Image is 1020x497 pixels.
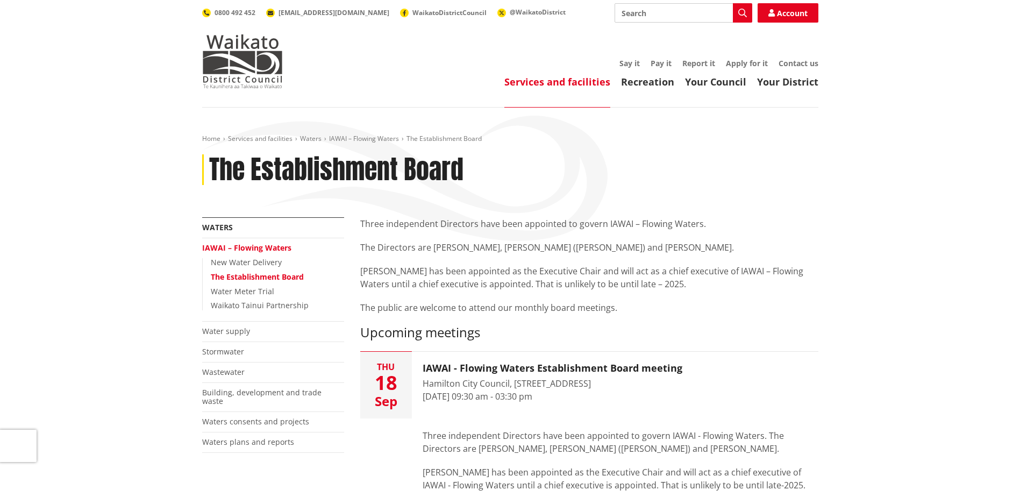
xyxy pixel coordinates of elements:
a: Say it [619,58,640,68]
a: Contact us [779,58,818,68]
nav: breadcrumb [202,134,818,144]
span: The Establishment Board [406,134,482,143]
img: Waikato District Council - Te Kaunihera aa Takiwaa o Waikato [202,34,283,88]
span: 0800 492 452 [215,8,255,17]
p: The Directors are [PERSON_NAME], [PERSON_NAME] ([PERSON_NAME]) and [PERSON_NAME]. [360,241,818,254]
a: [EMAIL_ADDRESS][DOMAIN_NAME] [266,8,389,17]
div: 18 [360,373,412,393]
a: Waters consents and projects [202,416,309,427]
p: Three independent Directors have been appointed to govern IAWAI - Flowing Waters. The Directors a... [423,429,818,455]
div: Sep [360,395,412,408]
a: Waters [300,134,322,143]
button: Thu 18 Sep IAWAI - Flowing Waters Establishment Board meeting Hamilton City Council, [STREET_ADDR... [360,352,818,418]
a: Waikato Tainui Partnership [211,300,309,310]
a: Your Council [685,75,746,88]
a: Pay it [651,58,672,68]
a: Building, development and trade waste [202,387,322,407]
span: WaikatoDistrictCouncil [412,8,487,17]
a: 0800 492 452 [202,8,255,17]
a: Services and facilities [228,134,293,143]
a: Stormwater [202,346,244,357]
a: Apply for it [726,58,768,68]
a: IAWAI – Flowing Waters [329,134,399,143]
h3: IAWAI - Flowing Waters Establishment Board meeting [423,363,682,374]
p: Three independent Directors have been appointed to govern IAWAI – Flowing Waters. [360,217,818,230]
a: The Establishment Board [211,272,304,282]
a: Water Meter Trial [211,286,274,296]
p: [PERSON_NAME] has been appointed as the Executive Chair and will act as a chief executive of IAWA... [360,265,818,290]
h3: Upcoming meetings [360,325,818,340]
a: Waters [202,222,233,232]
a: Home [202,134,220,143]
p: The public are welcome to attend our monthly board meetings. [360,301,818,314]
a: New Water Delivery [211,257,282,267]
a: Recreation [621,75,674,88]
iframe: Messenger Launcher [971,452,1009,491]
a: WaikatoDistrictCouncil [400,8,487,17]
span: [EMAIL_ADDRESS][DOMAIN_NAME] [279,8,389,17]
div: Hamilton City Council, [STREET_ADDRESS] [423,377,682,390]
p: [PERSON_NAME] has been appointed as the Executive Chair and will act as a chief executive of IAWA... [423,466,818,492]
input: Search input [615,3,752,23]
time: [DATE] 09:30 am - 03:30 pm [423,390,532,402]
span: @WaikatoDistrict [510,8,566,17]
h1: The Establishment Board [209,154,463,186]
a: Wastewater [202,367,245,377]
a: Services and facilities [504,75,610,88]
a: Your District [757,75,818,88]
div: Thu [360,363,412,371]
a: IAWAI – Flowing Waters [202,243,291,253]
a: Report it [682,58,715,68]
a: Water supply [202,326,250,336]
a: @WaikatoDistrict [497,8,566,17]
a: Waters plans and reports [202,437,294,447]
a: Account [758,3,818,23]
